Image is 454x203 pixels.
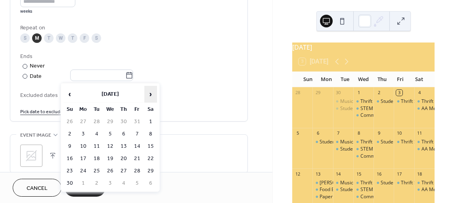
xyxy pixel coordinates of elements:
div: Communicycle [353,193,374,200]
div: Thu [373,72,391,87]
td: 9 [63,141,76,152]
div: 10 [396,130,402,136]
span: Save [79,184,92,193]
div: Communicycle [353,153,374,160]
th: Sa [144,104,157,115]
div: Students [374,98,394,105]
div: weeks [20,9,75,14]
td: 1 [77,178,90,189]
div: Communicycle [353,112,374,119]
div: AA Meeting [421,105,447,112]
div: Students [333,105,353,112]
td: 26 [104,165,117,177]
td: 25 [90,165,103,177]
div: Music Ministry [340,139,372,145]
div: 18 [417,171,423,177]
div: STEM [360,146,373,153]
div: Yeck's Farm [312,180,333,186]
div: Students [381,180,400,186]
td: 10 [77,141,90,152]
div: Thrift Store [394,139,414,145]
div: W [56,33,65,43]
div: Communicycle [360,153,393,160]
td: 1 [144,116,157,128]
div: STEM [353,186,374,193]
td: 14 [131,141,144,152]
td: 15 [144,141,157,152]
td: 3 [77,128,90,140]
div: Students [374,139,394,145]
div: AA Meeting [414,105,435,112]
div: 3 [396,90,402,96]
td: 27 [77,116,90,128]
td: 30 [117,116,130,128]
button: Cancel [13,179,61,197]
div: Thrift Store [353,139,374,145]
td: 29 [104,116,117,128]
div: 12 [295,171,301,177]
th: Su [63,104,76,115]
div: Students [340,105,360,112]
td: 23 [63,165,76,177]
td: 29 [144,165,157,177]
div: Thrift Store [353,180,374,186]
div: Thrift Store [360,98,385,105]
div: STEM [360,105,373,112]
div: Communicycle [360,193,393,200]
div: Paper Product Bank [312,193,333,200]
div: Student leadership team [312,139,333,145]
td: 6 [144,178,157,189]
div: Thrift Store [360,180,385,186]
div: 16 [376,171,382,177]
div: Thrift Store [394,180,414,186]
td: 13 [117,141,130,152]
div: Students [381,139,400,145]
div: Thrift Store [360,139,385,145]
span: Pick date to exclude [20,108,63,116]
td: 30 [63,178,76,189]
td: 7 [131,128,144,140]
td: 5 [104,128,117,140]
td: 16 [63,153,76,164]
td: 12 [104,141,117,152]
th: Mo [77,104,90,115]
span: Event image [20,131,51,139]
div: S [92,33,101,43]
div: Thrift Store [414,98,435,105]
div: T [44,33,54,43]
div: Student leadership team [320,139,374,145]
td: 26 [63,116,76,128]
div: Thrift Store [421,180,446,186]
th: Fr [131,104,144,115]
div: 15 [356,171,362,177]
div: Students [340,186,360,193]
div: Tue [335,72,354,87]
div: Students [374,180,394,186]
td: 20 [117,153,130,164]
div: 7 [335,130,341,136]
td: 4 [90,128,103,140]
div: 2 [376,90,382,96]
div: Thrift Store [414,180,435,186]
div: Never [30,62,45,70]
div: Ends [20,52,236,61]
div: Thrift Store [421,98,446,105]
div: Food Bank [312,186,333,193]
div: Date [30,72,133,81]
div: Thrift Store [401,180,426,186]
div: STEM [353,146,374,153]
td: 2 [63,128,76,140]
td: 6 [117,128,130,140]
div: Students [333,146,353,153]
div: Music Ministry [333,180,353,186]
div: AA Meeting [421,186,447,193]
td: 3 [104,178,117,189]
div: Students [340,146,360,153]
div: 13 [315,171,321,177]
span: ‹ [64,86,76,102]
div: Thrift Store [401,98,426,105]
div: 30 [335,90,341,96]
div: 17 [396,171,402,177]
td: 24 [77,165,90,177]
